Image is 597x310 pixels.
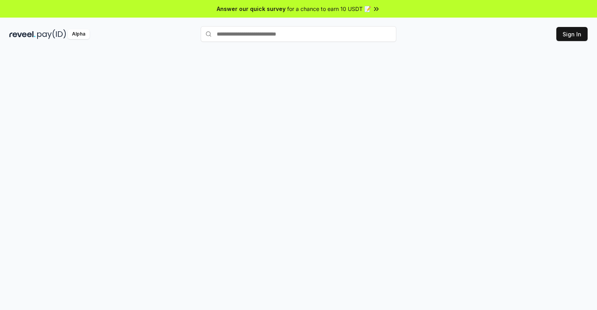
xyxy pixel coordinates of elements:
[287,5,371,13] span: for a chance to earn 10 USDT 📝
[217,5,286,13] span: Answer our quick survey
[37,29,66,39] img: pay_id
[556,27,588,41] button: Sign In
[68,29,90,39] div: Alpha
[9,29,36,39] img: reveel_dark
